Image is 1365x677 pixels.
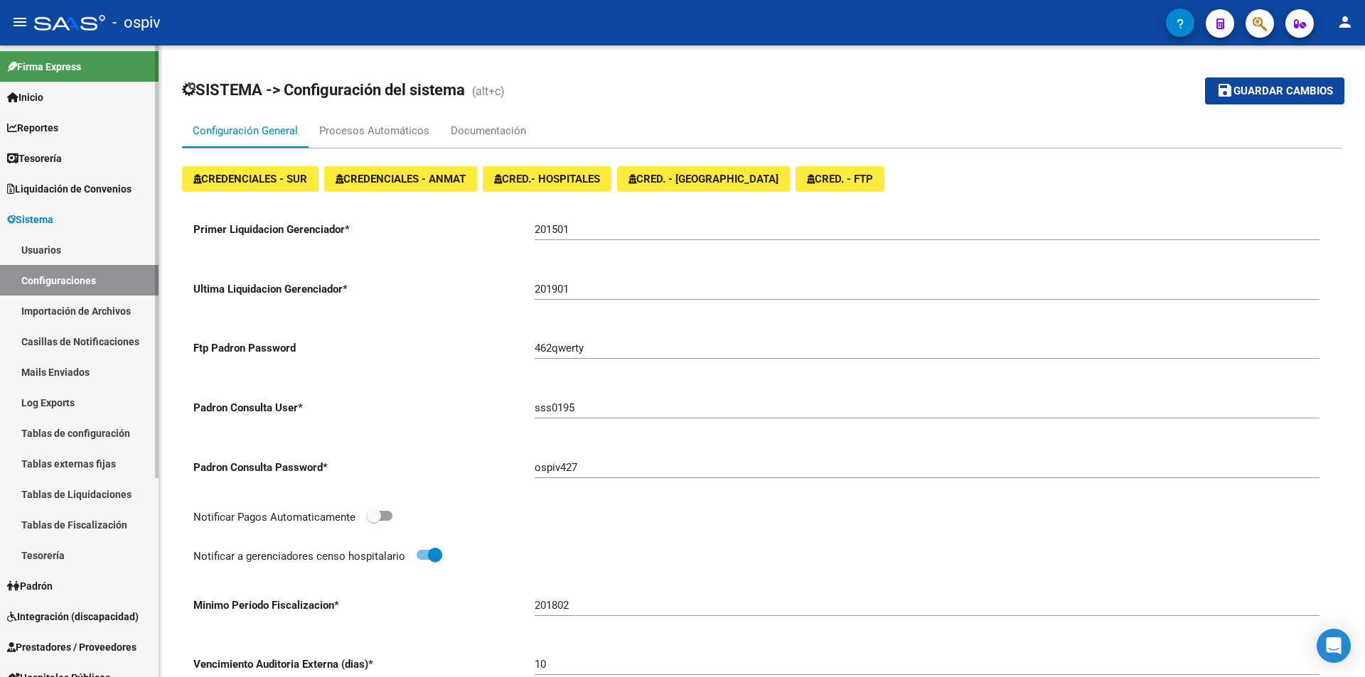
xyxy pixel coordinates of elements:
span: Sistema [7,212,53,227]
button: CREDENCIALES - ANMAT [324,166,477,192]
p: Minimo Periodo Fiscalizacion [193,597,535,613]
div: Configuración General [193,123,298,139]
button: CRED.- HOSPITALES [483,166,611,192]
span: CRED. - [GEOGRAPHIC_DATA] [628,173,778,185]
button: CRED. - FTP [796,166,884,192]
span: Notificar Pagos Automaticamente [193,511,355,524]
div: Procesos Automáticos [319,123,429,139]
button: CRED. - [GEOGRAPHIC_DATA] [617,166,790,192]
mat-icon: person [1337,13,1354,31]
mat-icon: menu [11,13,28,31]
span: CRED.- HOSPITALES [494,173,600,185]
p: Vencimiento Auditoria Externa (dias) [193,656,535,672]
span: Notificar a gerenciadores censo hospitalario [193,550,405,563]
div: Open Intercom Messenger [1317,629,1351,663]
p: Primer Liquidacion Gerenciador [193,222,535,237]
span: Integración (discapacidad) [7,609,139,624]
span: Guardar cambios [1233,85,1333,98]
span: Padrón [7,578,53,594]
span: Firma Express [7,59,81,75]
span: CREDENCIALES - SUR [193,173,307,185]
p: Ultima Liquidacion Gerenciador [193,281,535,297]
p: Padron Consulta Password [193,460,535,475]
span: Reportes [7,120,58,136]
span: CRED. - FTP [807,173,873,185]
span: (alt+c) [472,85,505,98]
button: CREDENCIALES - SUR [182,166,318,192]
button: Guardar cambios [1205,77,1344,104]
span: Liquidación de Convenios [7,181,132,197]
mat-icon: save [1216,82,1233,99]
span: Inicio [7,90,43,105]
span: Tesorería [7,151,62,166]
span: CREDENCIALES - ANMAT [336,173,466,185]
span: SISTEMA -> Configuración del sistema [182,81,465,99]
p: Ftp Padron Password [193,340,535,356]
span: - ospiv [112,7,161,38]
div: Documentación [451,123,526,139]
span: Prestadores / Proveedores [7,639,136,655]
p: Padron Consulta User [193,400,535,416]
